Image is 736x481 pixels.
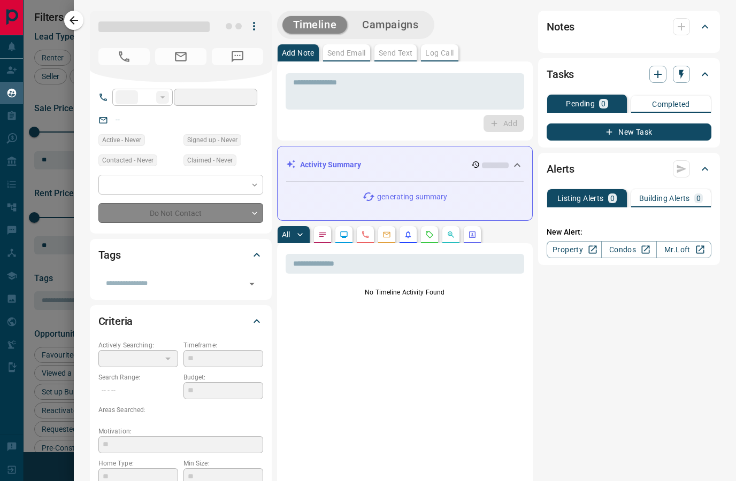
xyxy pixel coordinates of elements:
p: Budget: [183,373,263,382]
button: Timeline [282,16,348,34]
p: generating summary [377,191,447,203]
a: Condos [601,241,656,258]
p: -- - -- [98,382,178,400]
h2: Tasks [547,66,574,83]
p: Completed [652,100,690,108]
div: Do Not Contact [98,203,263,223]
span: Claimed - Never [187,155,233,166]
span: Signed up - Never [187,135,237,145]
svg: Opportunities [447,230,455,239]
button: New Task [547,123,711,141]
p: 0 [610,195,615,202]
span: Contacted - Never [102,155,154,166]
h2: Alerts [547,160,574,177]
p: Search Range: [98,373,178,382]
span: No Number [212,48,263,65]
span: No Email [155,48,206,65]
svg: Calls [361,230,370,239]
p: Motivation: [98,426,263,436]
p: 0 [601,100,605,107]
a: -- [116,115,120,124]
svg: Agent Actions [468,230,477,239]
p: Listing Alerts [557,195,604,202]
span: No Number [98,48,150,65]
h2: Tags [98,246,121,263]
div: Tags [98,242,263,268]
h2: Criteria [98,313,133,330]
button: Campaigns [351,16,429,34]
p: 0 [696,195,701,202]
p: Add Note [282,49,315,57]
div: Notes [547,14,711,40]
button: Open [244,276,259,291]
p: Activity Summary [300,159,361,170]
svg: Notes [318,230,327,239]
p: No Timeline Activity Found [286,288,524,297]
p: All [282,231,290,238]
p: New Alert: [547,227,711,238]
a: Mr.Loft [656,241,711,258]
p: Actively Searching: [98,340,178,350]
svg: Requests [425,230,434,239]
span: Active - Never [102,135,141,145]
p: Min Size: [183,459,263,468]
div: Alerts [547,156,711,182]
p: Home Type: [98,459,178,468]
p: Building Alerts [639,195,690,202]
a: Property [547,241,602,258]
h2: Notes [547,18,574,35]
svg: Lead Browsing Activity [340,230,348,239]
p: Timeframe: [183,340,263,350]
div: Tasks [547,61,711,87]
svg: Listing Alerts [404,230,412,239]
p: Pending [566,100,595,107]
svg: Emails [382,230,391,239]
p: Areas Searched: [98,405,263,415]
div: Activity Summary [286,155,524,175]
div: Criteria [98,308,263,334]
